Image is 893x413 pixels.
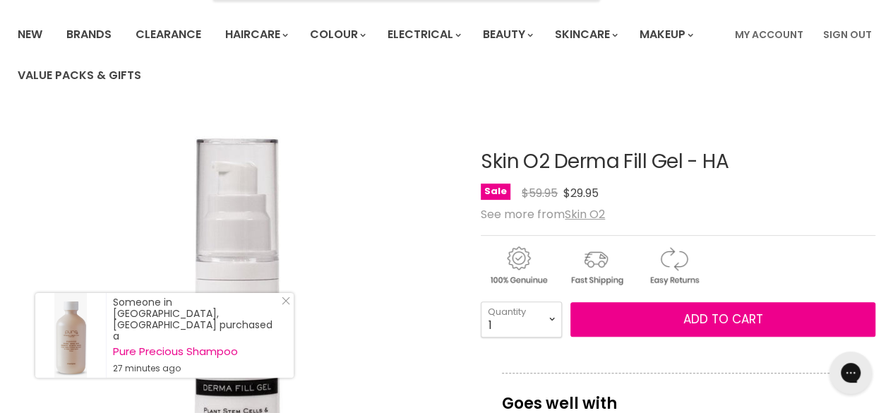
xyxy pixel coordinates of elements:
[113,346,280,357] a: Pure Precious Shampoo
[35,293,106,378] a: Visit product page
[565,206,605,222] a: Skin O2
[815,20,880,49] a: Sign Out
[481,206,605,222] span: See more from
[113,363,280,374] small: 27 minutes ago
[377,20,469,49] a: Electrical
[481,151,875,173] h1: Skin O2 Derma Fill Gel - HA
[299,20,374,49] a: Colour
[56,20,122,49] a: Brands
[113,297,280,374] div: Someone in [GEOGRAPHIC_DATA], [GEOGRAPHIC_DATA] purchased a
[7,14,726,96] ul: Main menu
[282,297,290,305] svg: Close Icon
[215,20,296,49] a: Haircare
[726,20,812,49] a: My Account
[629,20,702,49] a: Makeup
[522,185,558,201] span: $59.95
[558,244,633,287] img: shipping.gif
[7,61,152,90] a: Value Packs & Gifts
[563,185,599,201] span: $29.95
[481,184,510,200] span: Sale
[683,311,763,328] span: Add to cart
[481,244,556,287] img: genuine.gif
[636,244,711,287] img: returns.gif
[544,20,626,49] a: Skincare
[125,20,212,49] a: Clearance
[822,347,879,399] iframe: Gorgias live chat messenger
[472,20,541,49] a: Beauty
[481,301,562,337] select: Quantity
[276,297,290,311] a: Close Notification
[570,302,875,337] button: Add to cart
[7,20,53,49] a: New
